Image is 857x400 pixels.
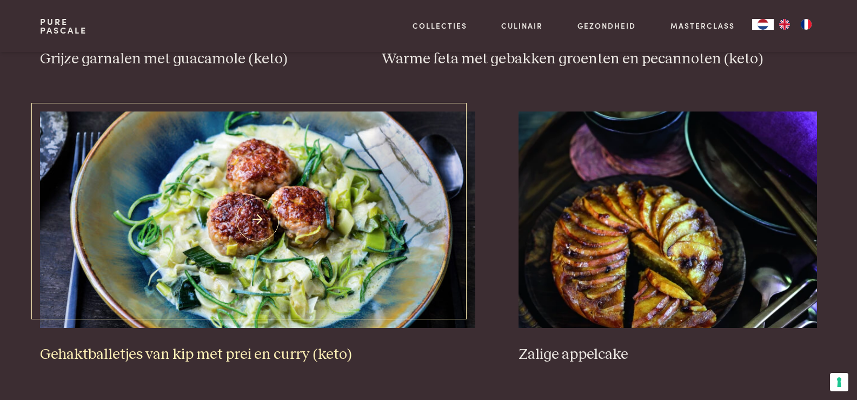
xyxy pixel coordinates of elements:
a: Gehaktballetjes van kip met prei en curry (keto) Gehaktballetjes van kip met prei en curry (keto) [40,112,475,364]
button: Uw voorkeuren voor toestemming voor trackingtechnologieën [830,373,848,391]
img: Gehaktballetjes van kip met prei en curry (keto) [40,112,475,328]
a: Zalige appelcake Zalige appelcake [519,112,817,364]
a: Culinair [501,20,543,31]
aside: Language selected: Nederlands [752,19,817,30]
div: Language [752,19,774,30]
h3: Zalige appelcake [519,345,817,364]
a: Collecties [413,20,467,31]
h3: Grijze garnalen met guacamole (keto) [40,50,338,69]
a: Masterclass [670,20,735,31]
a: FR [795,19,817,30]
h3: Warme feta met gebakken groenten en pecannoten (keto) [382,50,817,69]
a: Gezondheid [577,20,636,31]
a: NL [752,19,774,30]
ul: Language list [774,19,817,30]
img: Zalige appelcake [519,112,817,328]
a: PurePascale [40,17,87,35]
h3: Gehaktballetjes van kip met prei en curry (keto) [40,345,475,364]
a: EN [774,19,795,30]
